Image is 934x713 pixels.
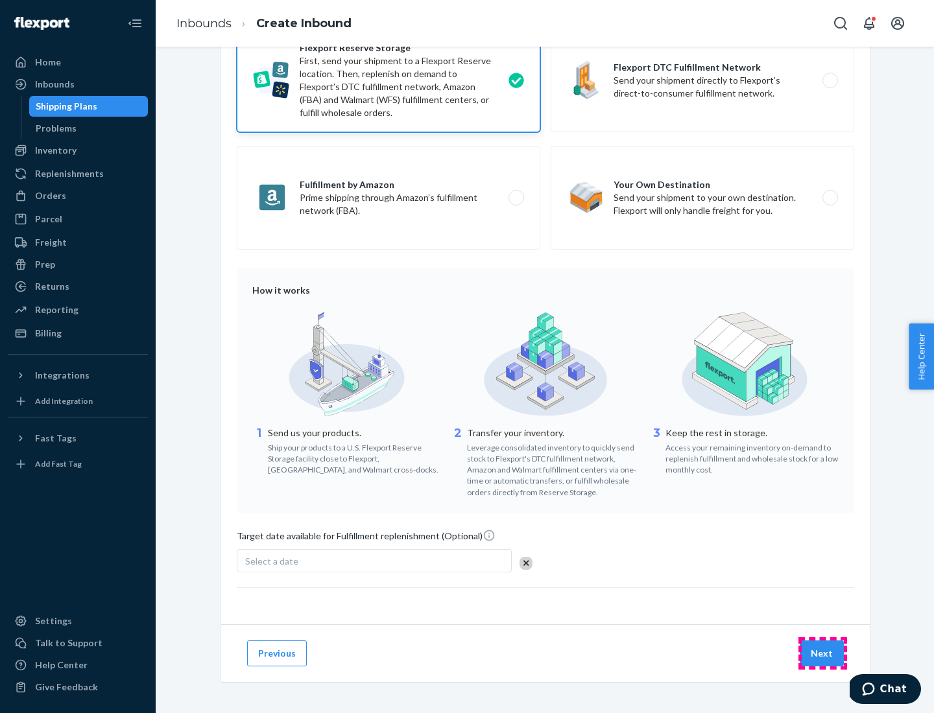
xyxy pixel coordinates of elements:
[8,299,148,320] a: Reporting
[828,10,854,36] button: Open Search Box
[8,655,148,675] a: Help Center
[8,232,148,253] a: Freight
[29,96,149,117] a: Shipping Plans
[8,611,148,631] a: Settings
[247,640,307,666] button: Previous
[8,391,148,412] a: Add Integration
[885,10,911,36] button: Open account menu
[36,100,97,113] div: Shipping Plans
[35,56,61,69] div: Home
[35,144,77,157] div: Inventory
[665,439,839,475] div: Access your remaining inventory on-demand to replenish fulfillment and wholesale stock for a low ...
[665,427,839,439] p: Keep the rest in storage.
[850,674,921,707] iframe: Opens a widget where you can chat to one of our agents
[14,17,69,30] img: Flexport logo
[856,10,882,36] button: Open notifications
[8,428,148,449] button: Fast Tags
[268,439,441,475] div: Ship your products to a U.S. Flexport Reserve Storage facility close to Flexport, [GEOGRAPHIC_DAT...
[8,209,148,229] a: Parcel
[35,303,78,316] div: Reporting
[268,427,441,439] p: Send us your products.
[8,185,148,206] a: Orders
[35,236,67,249] div: Freight
[8,163,148,184] a: Replenishments
[35,258,55,271] div: Prep
[237,529,496,548] span: Target date available for Fulfillment replenishment (Optional)
[8,454,148,474] a: Add Fast Tag
[35,395,93,406] div: Add Integration
[35,78,75,91] div: Inbounds
[176,16,232,30] a: Inbounds
[35,213,62,226] div: Parcel
[35,327,62,340] div: Billing
[35,432,77,445] div: Fast Tags
[8,254,148,275] a: Prep
[36,122,77,135] div: Problems
[8,276,148,297] a: Returns
[467,427,640,439] p: Transfer your inventory.
[909,323,934,390] button: Help Center
[35,659,88,672] div: Help Center
[8,140,148,161] a: Inventory
[256,16,352,30] a: Create Inbound
[35,369,90,382] div: Integrations
[245,555,298,567] span: Select a date
[8,633,148,653] button: Talk to Support
[451,425,464,498] div: 2
[35,280,69,293] div: Returns
[122,10,148,36] button: Close Navigation
[35,637,102,649] div: Talk to Support
[166,5,362,43] ol: breadcrumbs
[467,439,640,498] div: Leverage consolidated inventory to quickly send stock to Flexport's DTC fulfillment network, Amaz...
[650,425,663,475] div: 3
[8,677,148,697] button: Give Feedback
[29,118,149,139] a: Problems
[35,167,104,180] div: Replenishments
[252,425,265,475] div: 1
[35,614,72,627] div: Settings
[252,284,839,297] div: How it works
[8,323,148,344] a: Billing
[8,365,148,386] button: Integrations
[800,640,844,666] button: Next
[8,52,148,73] a: Home
[35,189,66,202] div: Orders
[35,458,82,469] div: Add Fast Tag
[8,74,148,95] a: Inbounds
[35,681,98,694] div: Give Feedback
